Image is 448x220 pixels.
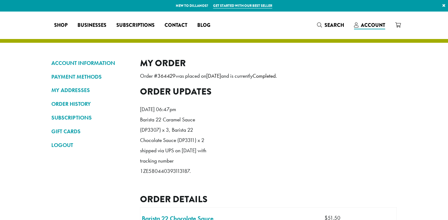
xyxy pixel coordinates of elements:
[312,20,349,30] a: Search
[253,72,276,79] mark: Completed
[140,86,397,97] h2: Order updates
[51,126,131,137] a: GIFT CARDS
[206,72,221,79] mark: [DATE]
[54,22,68,29] span: Shop
[140,194,397,205] h2: Order details
[140,58,397,69] h2: My Order
[51,71,131,82] a: PAYMENT METHODS
[361,22,385,29] span: Account
[157,72,175,79] mark: 364429
[51,112,131,123] a: SUBSCRIPTIONS
[51,85,131,95] a: MY ADDRESSES
[197,22,210,29] span: Blog
[324,22,344,29] span: Search
[51,99,131,109] a: ORDER HISTORY
[165,22,187,29] span: Contact
[140,115,212,176] p: Barista 22 Caramel Sauce (DP3307) x 3, Barista 22 Chocolate Sauce (DP3311) x 2 shipped via UPS on...
[140,104,212,115] p: [DATE] 06:47pm
[116,22,155,29] span: Subscriptions
[140,71,397,81] p: Order # was placed on and is currently .
[213,3,272,8] a: Get started with our best seller
[51,58,131,68] a: ACCOUNT INFORMATION
[49,20,72,30] a: Shop
[77,22,106,29] span: Businesses
[51,140,131,150] a: LOGOUT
